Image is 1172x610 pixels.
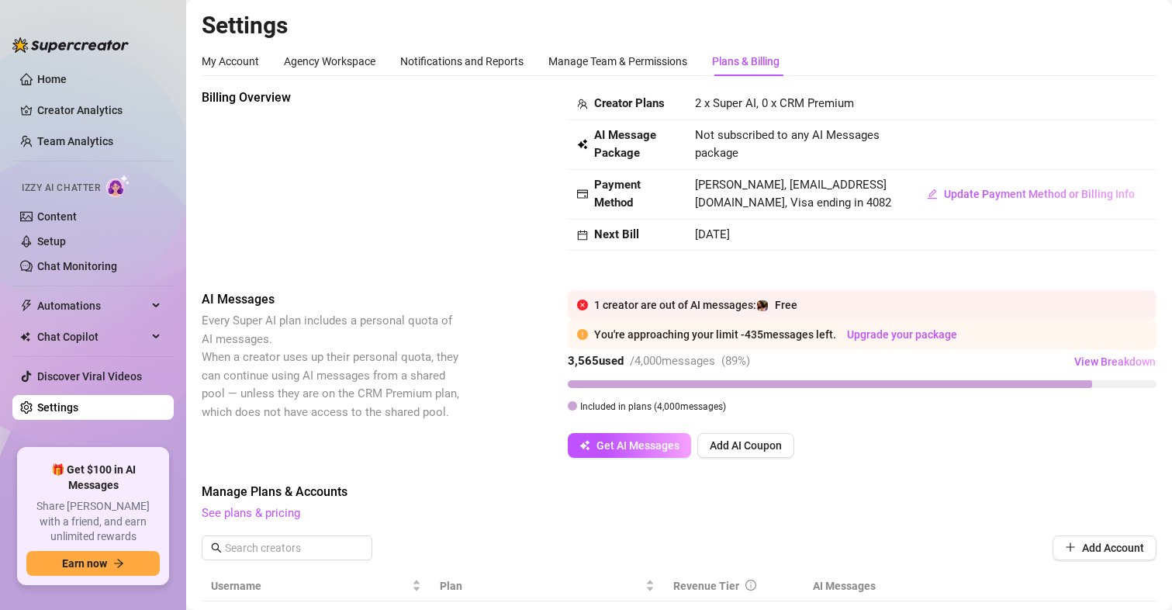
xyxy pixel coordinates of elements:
[804,571,1016,601] th: AI Messages
[568,433,691,458] button: Get AI Messages
[568,354,624,368] strong: 3,565 used
[548,53,687,70] div: Manage Team & Permissions
[712,53,780,70] div: Plans & Billing
[113,558,124,569] span: arrow-right
[37,235,66,248] a: Setup
[577,189,588,199] span: credit-card
[211,577,409,594] span: Username
[400,53,524,70] div: Notifications and Reports
[1073,349,1156,374] button: View Breakdown
[1082,542,1144,554] span: Add Account
[721,354,750,368] span: ( 89 %)
[710,439,782,452] span: Add AI Coupon
[695,127,896,163] span: Not subscribed to any AI Messages package
[630,354,715,368] span: / 4,000 messages
[594,326,1147,343] div: You're approaching your limit - 435 messages left.
[202,11,1156,40] h2: Settings
[202,506,300,520] a: See plans & pricing
[775,299,797,311] span: Free
[594,178,641,210] strong: Payment Method
[594,96,665,110] strong: Creator Plans
[695,96,854,110] span: 2 x Super AI, 0 x CRM Premium
[577,99,588,109] span: team
[37,324,147,349] span: Chat Copilot
[37,73,67,85] a: Home
[1119,557,1156,594] iframe: Intercom live chat
[695,227,730,241] span: [DATE]
[757,300,768,311] img: Free
[1074,355,1156,368] span: View Breakdown
[106,175,130,197] img: AI Chatter
[202,314,459,419] span: Every Super AI plan includes a personal quota of AI messages. When a creator uses up their person...
[22,181,100,196] span: Izzy AI Chatter
[37,401,78,414] a: Settings
[202,483,1156,501] span: Manage Plans & Accounts
[225,539,351,556] input: Search creators
[26,463,160,493] span: 🎁 Get $100 in AI Messages
[430,571,665,601] th: Plan
[847,328,957,341] a: Upgrade your package
[37,370,142,383] a: Discover Viral Videos
[62,557,107,570] span: Earn now
[594,128,656,161] strong: AI Message Package
[202,53,259,70] div: My Account
[12,37,129,53] img: logo-BBDzfeDw.svg
[673,580,739,592] span: Revenue Tier
[37,210,77,223] a: Content
[284,53,375,70] div: Agency Workspace
[37,98,161,123] a: Creator Analytics
[26,499,160,545] span: Share [PERSON_NAME] with a friend, and earn unlimited rewards
[594,227,639,241] strong: Next Bill
[577,300,588,310] span: close-circle
[37,260,117,272] a: Chat Monitoring
[211,542,222,553] span: search
[577,230,588,241] span: calendar
[20,331,30,342] img: Chat Copilot
[745,580,756,591] span: info-circle
[596,439,679,452] span: Get AI Messages
[202,88,462,107] span: Billing Overview
[580,401,726,412] span: Included in plans ( 4,000 messages)
[20,300,33,312] span: thunderbolt
[695,178,891,210] span: [PERSON_NAME], [EMAIL_ADDRESS][DOMAIN_NAME], Visa ending in 4082
[37,293,147,318] span: Automations
[914,182,1147,206] button: Update Payment Method or Billing Info
[927,189,938,199] span: edit
[577,329,588,340] span: exclamation-circle
[697,433,794,458] button: Add AI Coupon
[594,296,1147,314] div: 1 creator are out of AI messages:
[1065,542,1076,553] span: plus
[1053,535,1156,560] button: Add Account
[440,577,643,594] span: Plan
[202,571,430,601] th: Username
[26,551,160,576] button: Earn nowarrow-right
[202,290,462,309] span: AI Messages
[37,135,113,147] a: Team Analytics
[944,188,1135,200] span: Update Payment Method or Billing Info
